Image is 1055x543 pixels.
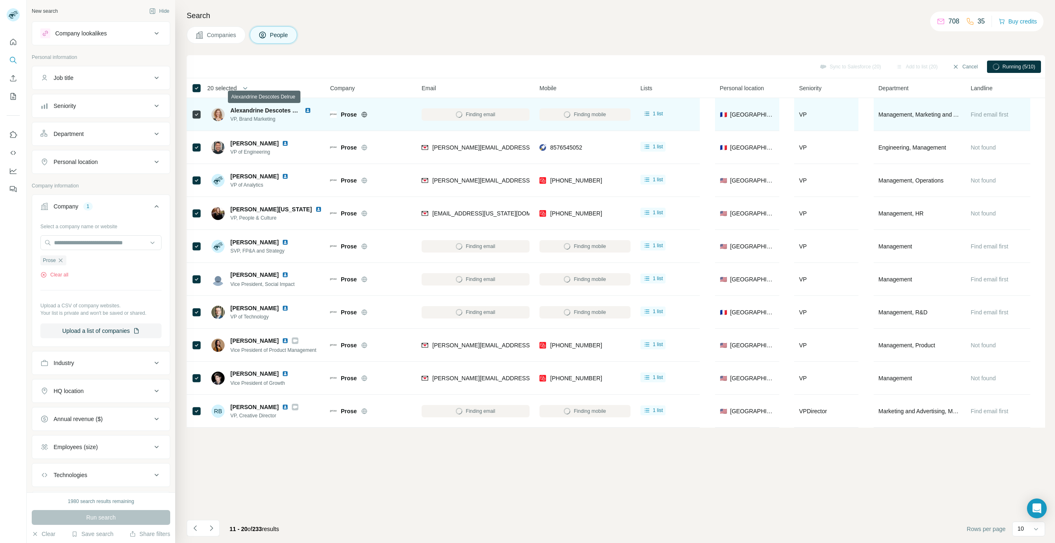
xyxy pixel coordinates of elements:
img: provider findymail logo [422,209,428,218]
span: Management [879,275,912,283]
button: Department [32,124,170,144]
span: 1 list [653,110,663,117]
span: results [230,526,279,532]
span: [PHONE_NUMBER] [550,342,602,349]
img: provider prospeo logo [539,374,546,382]
span: [GEOGRAPHIC_DATA] [730,110,774,119]
div: Industry [54,359,74,367]
button: Share filters [129,530,170,538]
span: [PERSON_NAME][US_STATE] [230,205,312,213]
img: Logo of Prose [330,144,337,151]
button: Personal location [32,152,170,172]
span: Prose [341,143,357,152]
span: VP [799,309,807,316]
span: [GEOGRAPHIC_DATA] [730,374,774,382]
span: Prose [341,308,357,316]
img: Avatar [211,240,225,253]
span: Not found [971,210,996,217]
span: Department [879,84,909,92]
button: Clear all [40,271,68,279]
span: Marketing and Advertising, Management [879,407,961,415]
span: VP [799,243,807,250]
span: Prose [341,374,357,382]
span: VP of Engineering [230,148,298,156]
span: [PERSON_NAME] [230,172,279,180]
span: [PERSON_NAME][EMAIL_ADDRESS][DOMAIN_NAME] [432,342,577,349]
button: My lists [7,89,20,104]
span: 1 list [653,143,663,150]
span: of [248,526,253,532]
img: Avatar [211,339,225,352]
span: VP [799,342,807,349]
div: Job title [54,74,73,82]
span: VP Director [799,408,827,414]
span: Prose [341,242,357,250]
button: Buy credits [999,16,1037,27]
span: VP [799,177,807,184]
span: [GEOGRAPHIC_DATA] [730,308,774,316]
span: 20 selected [207,84,237,92]
div: HQ location [54,387,84,395]
button: Company1 [32,197,170,220]
span: Email [422,84,436,92]
span: Management [879,374,912,382]
span: Alexandrine Descotes Delrue [230,107,310,114]
span: 🇺🇸 [720,209,727,218]
span: Lists [640,84,652,92]
span: [PHONE_NUMBER] [550,375,602,382]
span: Not found [971,177,996,184]
img: provider findymail logo [422,143,428,152]
span: Prose [43,257,56,264]
img: Avatar [211,141,225,154]
div: Company lookalikes [55,29,107,37]
span: [GEOGRAPHIC_DATA] [730,341,774,349]
span: 🇺🇸 [720,341,727,349]
span: [PHONE_NUMBER] [550,177,602,184]
img: provider prospeo logo [539,176,546,185]
span: Prose [341,110,357,119]
span: Management, HR [879,209,924,218]
span: VP of Technology [230,313,298,321]
span: Find email first [971,408,1008,414]
img: Logo of Prose [330,111,337,118]
img: LinkedIn logo [282,173,288,180]
div: Seniority [54,102,76,110]
img: Logo of Prose [330,408,337,414]
button: Hide [143,5,175,17]
div: Select a company name or website [40,220,162,230]
span: Company [330,84,355,92]
button: Use Surfe on LinkedIn [7,127,20,142]
span: VP [799,276,807,283]
div: New search [32,7,58,15]
button: Dashboard [7,164,20,178]
span: 🇫🇷 [720,110,727,119]
h4: Search [187,10,1045,21]
span: Seniority [799,84,821,92]
span: 1 list [653,374,663,381]
span: 🇺🇸 [720,374,727,382]
span: 1 list [653,176,663,183]
button: Company lookalikes [32,23,170,43]
div: Technologies [54,471,87,479]
span: 🇫🇷 [720,308,727,316]
span: 🇺🇸 [720,275,727,283]
span: Companies [207,31,237,39]
div: Company [54,202,78,211]
img: Avatar [211,108,225,121]
span: [GEOGRAPHIC_DATA] [730,407,774,415]
div: 1980 search results remaining [68,498,134,505]
span: Prose [341,209,357,218]
span: [GEOGRAPHIC_DATA] [730,275,774,283]
span: 233 [252,526,262,532]
span: [PERSON_NAME][EMAIL_ADDRESS][PERSON_NAME][DOMAIN_NAME] [432,144,625,151]
span: Find email first [971,276,1008,283]
div: RB [211,405,225,418]
span: Rows per page [967,525,1006,533]
span: 1 list [653,308,663,315]
span: [PERSON_NAME] [230,403,279,411]
span: [PERSON_NAME] [230,304,279,312]
span: 1 list [653,209,663,216]
span: Running (5/10) [1003,63,1035,70]
p: 35 [978,16,985,26]
span: [GEOGRAPHIC_DATA] [730,209,774,218]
